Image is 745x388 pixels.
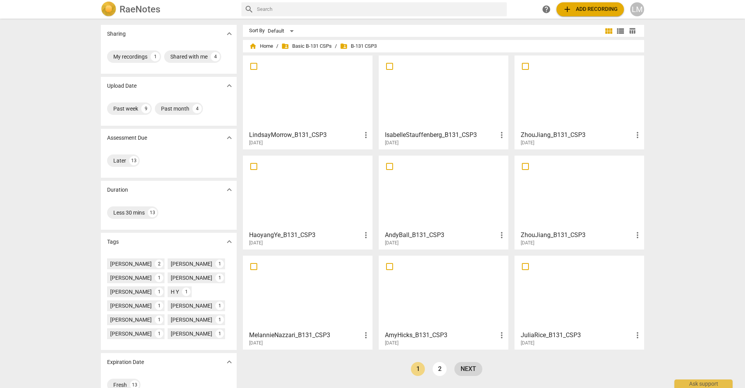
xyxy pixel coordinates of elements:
span: folder_shared [340,42,348,50]
a: Page 2 [433,362,447,376]
img: Logo [101,2,116,17]
button: Table view [626,25,638,37]
h3: IsabelleStauffenberg_B131_CSP3 [385,130,497,140]
h3: HaoyangYe_B131_CSP3 [249,230,361,240]
span: more_vert [633,230,642,240]
div: 1 [215,329,224,338]
a: next [454,362,482,376]
span: / [276,43,278,49]
div: [PERSON_NAME] [171,316,212,324]
div: 1 [182,288,191,296]
button: Show more [223,236,235,248]
span: more_vert [361,130,371,140]
span: [DATE] [249,140,263,146]
h3: AmyHicks_B131_CSP3 [385,331,497,340]
div: 13 [148,208,157,217]
span: [DATE] [385,340,398,346]
a: AmyHicks_B131_CSP3[DATE] [381,258,506,346]
button: List view [615,25,626,37]
div: [PERSON_NAME] [110,330,152,338]
div: Default [268,25,296,37]
h3: ZhouJiang_B131_CSP3 [521,230,633,240]
div: 1 [215,301,224,310]
span: home [249,42,257,50]
div: Sort By [249,28,265,34]
span: add [563,5,572,14]
span: folder_shared [281,42,289,50]
a: LogoRaeNotes [101,2,235,17]
p: Tags [107,238,119,246]
div: 2 [155,260,163,268]
div: [PERSON_NAME] [110,260,152,268]
div: Later [113,157,126,165]
span: Basic B-131 CSPs [281,42,332,50]
span: expand_more [225,81,234,90]
a: MelannieNazzari_B131_CSP3[DATE] [246,258,370,346]
p: Expiration Date [107,358,144,366]
span: [DATE] [385,240,398,246]
span: Add recording [563,5,618,14]
span: view_module [604,26,613,36]
span: more_vert [361,230,371,240]
span: expand_more [225,133,234,142]
button: LM [630,2,644,16]
p: Sharing [107,30,126,38]
button: Show more [223,184,235,196]
span: more_vert [497,331,506,340]
a: ZhouJiang_B131_CSP3[DATE] [517,158,641,246]
span: expand_more [225,357,234,367]
div: Less 30 mins [113,209,145,217]
span: table_chart [629,27,636,35]
div: 4 [192,104,202,113]
span: [DATE] [521,240,534,246]
a: ZhouJiang_B131_CSP3[DATE] [517,58,641,146]
div: [PERSON_NAME] [110,302,152,310]
a: Page 1 is your current page [411,362,425,376]
a: Help [539,2,553,16]
div: 1 [155,274,163,282]
span: [DATE] [521,340,534,346]
button: Show more [223,132,235,144]
h2: RaeNotes [120,4,160,15]
input: Search [257,3,504,16]
div: [PERSON_NAME] [171,330,212,338]
span: help [542,5,551,14]
span: B-131 CSP3 [340,42,377,50]
span: more_vert [497,230,506,240]
div: 9 [141,104,151,113]
span: / [335,43,337,49]
div: 1 [155,315,163,324]
p: Upload Date [107,82,137,90]
div: Shared with me [170,53,208,61]
span: view_list [616,26,625,36]
div: 1 [215,274,224,282]
div: 4 [211,52,220,61]
span: [DATE] [249,340,263,346]
button: Show more [223,28,235,40]
span: expand_more [225,237,234,246]
p: Duration [107,186,128,194]
div: 1 [215,315,224,324]
div: H Y [171,288,179,296]
div: 13 [129,156,139,165]
span: more_vert [497,130,506,140]
a: IsabelleStauffenberg_B131_CSP3[DATE] [381,58,506,146]
h3: ZhouJiang_B131_CSP3 [521,130,633,140]
button: Tile view [603,25,615,37]
h3: MelannieNazzari_B131_CSP3 [249,331,361,340]
button: Upload [556,2,624,16]
div: My recordings [113,53,147,61]
span: Home [249,42,273,50]
span: [DATE] [249,240,263,246]
div: Past week [113,105,138,113]
h3: LindsayMorrow_B131_CSP3 [249,130,361,140]
span: more_vert [361,331,371,340]
div: [PERSON_NAME] [171,274,212,282]
div: 1 [155,288,163,296]
span: more_vert [633,331,642,340]
h3: JuliaRice_B131_CSP3 [521,331,633,340]
div: 1 [151,52,160,61]
a: LindsayMorrow_B131_CSP3[DATE] [246,58,370,146]
div: [PERSON_NAME] [110,288,152,296]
